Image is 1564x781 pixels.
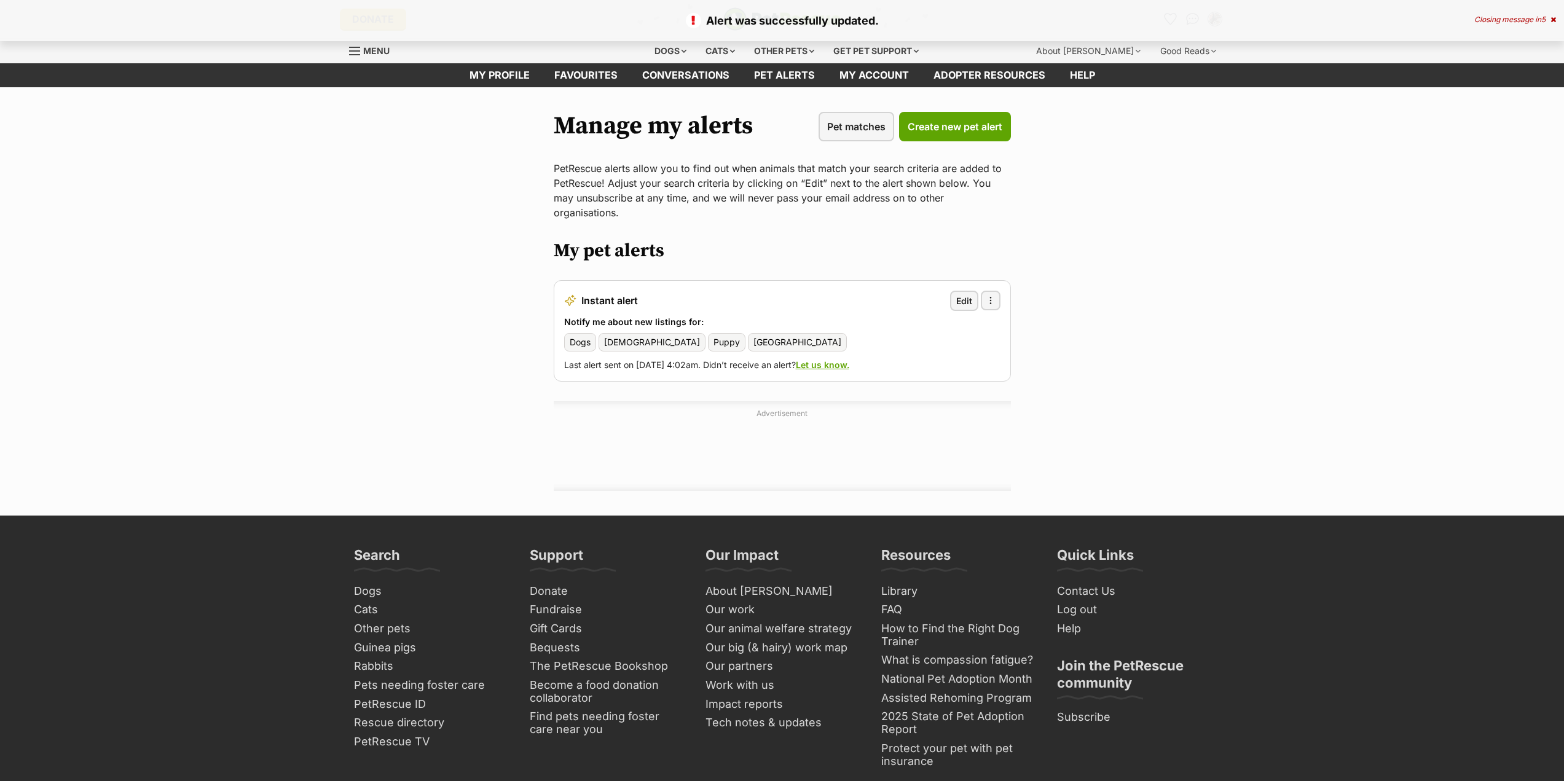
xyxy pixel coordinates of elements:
h2: My pet alerts [554,240,1011,262]
a: Adopter resources [921,63,1058,87]
h3: Join the PetRescue community [1057,657,1211,699]
div: Other pets [745,39,823,63]
a: Find pets needing foster care near you [525,707,688,739]
a: Tech notes & updates [701,713,864,732]
a: Let us know. [796,359,849,370]
div: Get pet support [825,39,927,63]
a: National Pet Adoption Month [876,670,1040,689]
span: [DEMOGRAPHIC_DATA] [604,336,700,348]
a: My profile [457,63,542,87]
a: What is compassion fatigue? [876,651,1040,670]
a: Help [1058,63,1107,87]
span: Edit [956,294,972,307]
div: About [PERSON_NAME] [1028,39,1149,63]
a: Our partners [701,657,864,676]
a: Guinea pigs [349,638,513,657]
span: Dogs [570,336,591,348]
h3: Search [354,546,400,571]
h3: Support [530,546,583,571]
a: Bequests [525,638,688,657]
a: Work with us [701,676,864,695]
div: Cats [697,39,744,63]
a: 2025 State of Pet Adoption Report [876,707,1040,739]
a: PetRescue ID [349,695,513,714]
a: Assisted Rehoming Program [876,689,1040,708]
a: FAQ [876,600,1040,619]
a: Rescue directory [349,713,513,732]
a: Dogs [349,582,513,601]
a: Edit [950,291,978,311]
h3: Resources [881,546,951,571]
a: Protect your pet with pet insurance [876,739,1040,771]
a: How to Find the Right Dog Trainer [876,619,1040,651]
a: Our big (& hairy) work map [701,638,864,657]
span: Menu [363,45,390,56]
div: Dogs [646,39,695,63]
h1: Manage my alerts [554,112,753,140]
a: My account [827,63,921,87]
a: Impact reports [701,695,864,714]
span: Create new pet alert [908,119,1002,134]
p: Last alert sent on [DATE] 4:02am. Didn’t receive an alert? [564,359,1000,371]
a: Favourites [542,63,630,87]
span: Pet matches [827,119,886,134]
a: Subscribe [1052,708,1216,727]
a: Other pets [349,619,513,638]
a: Pets needing foster care [349,676,513,695]
a: Contact Us [1052,582,1216,601]
a: PetRescue TV [349,732,513,752]
a: Become a food donation collaborator [525,676,688,707]
a: Menu [349,39,398,61]
span: Puppy [713,336,740,348]
a: Log out [1052,600,1216,619]
a: Fundraise [525,600,688,619]
a: Library [876,582,1040,601]
a: The PetRescue Bookshop [525,657,688,676]
div: Advertisement [554,401,1011,491]
h3: Our Impact [705,546,779,571]
a: Pet matches [819,112,894,141]
a: Gift Cards [525,619,688,638]
a: Donate [525,582,688,601]
span: Instant alert [581,295,638,306]
a: About [PERSON_NAME] [701,582,864,601]
a: conversations [630,63,742,87]
h3: Notify me about new listings for: [564,316,1000,328]
a: Cats [349,600,513,619]
span: [GEOGRAPHIC_DATA] [753,336,841,348]
a: Our work [701,600,864,619]
a: Help [1052,619,1216,638]
h3: Quick Links [1057,546,1134,571]
div: Good Reads [1152,39,1225,63]
a: Pet alerts [742,63,827,87]
a: Rabbits [349,657,513,676]
a: Create new pet alert [899,112,1011,141]
a: Our animal welfare strategy [701,619,864,638]
p: PetRescue alerts allow you to find out when animals that match your search criteria are added to ... [554,161,1011,220]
